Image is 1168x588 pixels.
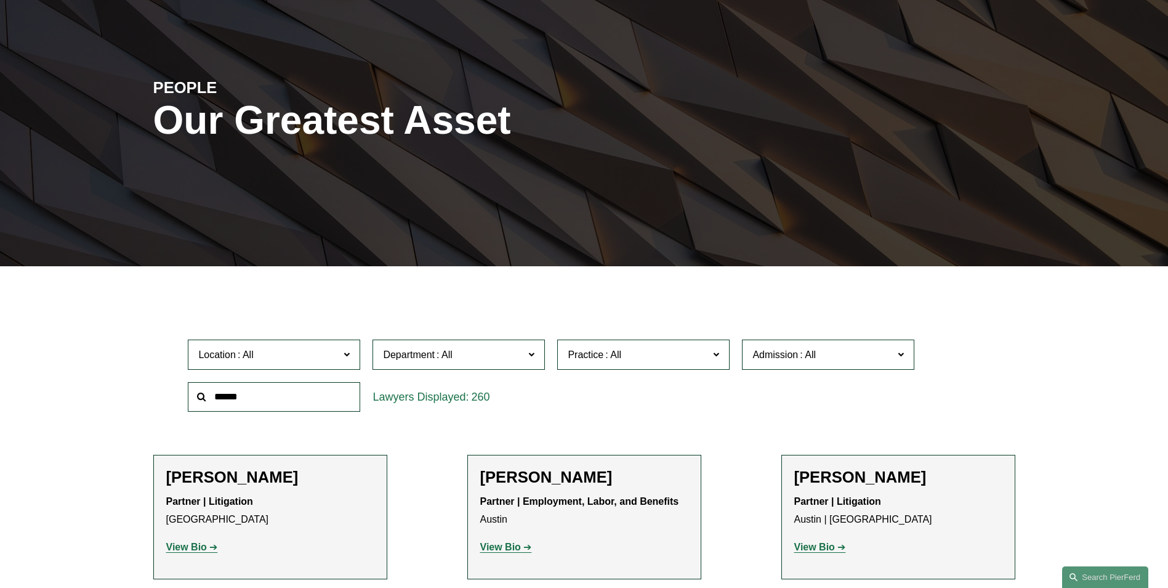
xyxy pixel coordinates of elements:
[166,496,253,507] strong: Partner | Litigation
[153,98,728,143] h1: Our Greatest Asset
[794,493,1002,529] p: Austin | [GEOGRAPHIC_DATA]
[480,496,679,507] strong: Partner | Employment, Labor, and Benefits
[383,349,435,360] span: Department
[794,468,1002,487] h2: [PERSON_NAME]
[752,349,798,360] span: Admission
[480,542,521,552] strong: View Bio
[471,391,489,403] span: 260
[568,349,603,360] span: Practice
[794,542,835,552] strong: View Bio
[153,78,369,97] h4: PEOPLE
[166,468,374,487] h2: [PERSON_NAME]
[480,493,688,529] p: Austin
[480,542,532,552] a: View Bio
[198,349,236,360] span: Location
[480,468,688,487] h2: [PERSON_NAME]
[166,493,374,529] p: [GEOGRAPHIC_DATA]
[794,496,881,507] strong: Partner | Litigation
[166,542,218,552] a: View Bio
[1062,566,1148,588] a: Search this site
[166,542,207,552] strong: View Bio
[794,542,846,552] a: View Bio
